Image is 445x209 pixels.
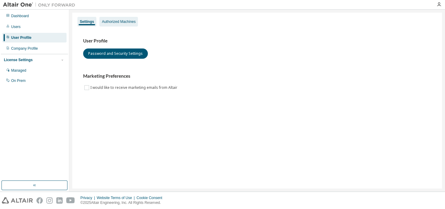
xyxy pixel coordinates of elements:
img: instagram.svg [46,197,53,204]
div: Dashboard [11,14,29,18]
button: Password and Security Settings [83,48,148,59]
h3: Marketing Preferences [83,73,431,79]
div: Authorized Machines [102,19,135,24]
img: altair_logo.svg [2,197,33,204]
div: Users [11,24,20,29]
div: Managed [11,68,26,73]
div: Company Profile [11,46,38,51]
p: © 2025 Altair Engineering, Inc. All Rights Reserved. [80,200,166,205]
img: linkedin.svg [56,197,63,204]
div: Website Terms of Use [97,195,136,200]
div: Cookie Consent [136,195,166,200]
div: On Prem [11,78,26,83]
img: youtube.svg [66,197,75,204]
img: Altair One [3,2,78,8]
img: facebook.svg [36,197,43,204]
h3: User Profile [83,38,431,44]
label: I would like to receive marketing emails from Altair [90,84,179,91]
div: Settings [80,19,94,24]
div: License Settings [4,58,33,62]
div: User Profile [11,35,31,40]
div: Privacy [80,195,97,200]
